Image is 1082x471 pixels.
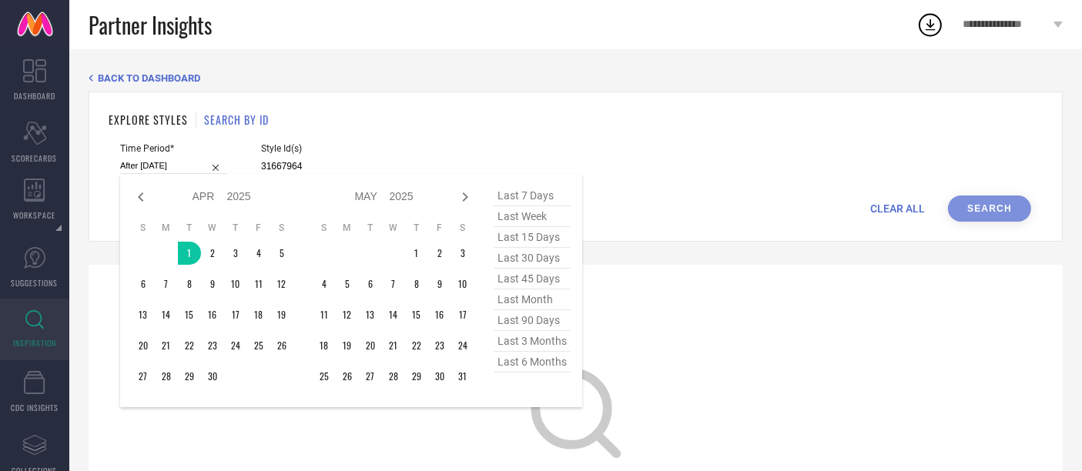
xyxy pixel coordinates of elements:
[313,334,336,357] td: Sun May 18 2025
[261,158,484,175] input: Enter comma separated style ids e.g. 12345, 67890
[494,227,571,248] span: last 15 days
[313,222,336,234] th: Sunday
[270,272,293,296] td: Sat Apr 12 2025
[870,202,925,215] span: CLEAR ALL
[916,11,944,38] div: Open download list
[359,222,382,234] th: Tuesday
[132,334,155,357] td: Sun Apr 20 2025
[14,209,56,221] span: WORKSPACE
[494,269,571,289] span: last 45 days
[178,242,201,265] td: Tue Apr 01 2025
[224,242,247,265] td: Thu Apr 03 2025
[405,334,428,357] td: Thu May 22 2025
[261,143,484,154] span: Style Id(s)
[313,303,336,326] td: Sun May 11 2025
[11,402,59,413] span: CDC INSIGHTS
[451,334,474,357] td: Sat May 24 2025
[201,272,224,296] td: Wed Apr 09 2025
[382,303,405,326] td: Wed May 14 2025
[359,334,382,357] td: Tue May 20 2025
[405,365,428,388] td: Thu May 29 2025
[359,272,382,296] td: Tue May 06 2025
[270,242,293,265] td: Sat Apr 05 2025
[336,272,359,296] td: Mon May 05 2025
[13,337,56,349] span: INSPIRATION
[451,303,474,326] td: Sat May 17 2025
[405,272,428,296] td: Thu May 08 2025
[247,222,270,234] th: Friday
[382,365,405,388] td: Wed May 28 2025
[405,222,428,234] th: Thursday
[456,188,474,206] div: Next month
[204,112,269,128] h1: SEARCH BY ID
[224,222,247,234] th: Thursday
[494,185,571,206] span: last 7 days
[382,222,405,234] th: Wednesday
[247,242,270,265] td: Fri Apr 04 2025
[428,222,451,234] th: Friday
[494,289,571,310] span: last month
[494,331,571,352] span: last 3 months
[155,365,178,388] td: Mon Apr 28 2025
[14,90,55,102] span: DASHBOARD
[336,222,359,234] th: Monday
[428,334,451,357] td: Fri May 23 2025
[270,222,293,234] th: Saturday
[494,352,571,372] span: last 6 months
[120,158,226,174] input: Select time period
[451,222,474,234] th: Saturday
[405,303,428,326] td: Thu May 15 2025
[224,272,247,296] td: Thu Apr 10 2025
[270,303,293,326] td: Sat Apr 19 2025
[428,272,451,296] td: Fri May 09 2025
[247,334,270,357] td: Fri Apr 25 2025
[155,272,178,296] td: Mon Apr 07 2025
[451,365,474,388] td: Sat May 31 2025
[428,303,451,326] td: Fri May 16 2025
[313,272,336,296] td: Sun May 04 2025
[247,303,270,326] td: Fri Apr 18 2025
[336,334,359,357] td: Mon May 19 2025
[201,334,224,357] td: Wed Apr 23 2025
[12,277,59,289] span: SUGGESTIONS
[494,310,571,331] span: last 90 days
[155,303,178,326] td: Mon Apr 14 2025
[178,303,201,326] td: Tue Apr 15 2025
[132,188,150,206] div: Previous month
[382,334,405,357] td: Wed May 21 2025
[89,72,1063,84] div: Back TO Dashboard
[270,334,293,357] td: Sat Apr 26 2025
[336,365,359,388] td: Mon May 26 2025
[428,365,451,388] td: Fri May 30 2025
[155,222,178,234] th: Monday
[451,242,474,265] td: Sat May 03 2025
[201,242,224,265] td: Wed Apr 02 2025
[201,222,224,234] th: Wednesday
[382,272,405,296] td: Wed May 07 2025
[313,365,336,388] td: Sun May 25 2025
[494,206,571,227] span: last week
[132,303,155,326] td: Sun Apr 13 2025
[201,365,224,388] td: Wed Apr 30 2025
[178,272,201,296] td: Tue Apr 08 2025
[132,222,155,234] th: Sunday
[155,334,178,357] td: Mon Apr 21 2025
[201,303,224,326] td: Wed Apr 16 2025
[428,242,451,265] td: Fri May 02 2025
[178,334,201,357] td: Tue Apr 22 2025
[98,72,200,84] span: BACK TO DASHBOARD
[132,272,155,296] td: Sun Apr 06 2025
[12,152,58,164] span: SCORECARDS
[224,303,247,326] td: Thu Apr 17 2025
[178,365,201,388] td: Tue Apr 29 2025
[109,112,188,128] h1: EXPLORE STYLES
[336,303,359,326] td: Mon May 12 2025
[89,9,212,41] span: Partner Insights
[451,272,474,296] td: Sat May 10 2025
[178,222,201,234] th: Tuesday
[247,272,270,296] td: Fri Apr 11 2025
[132,365,155,388] td: Sun Apr 27 2025
[405,242,428,265] td: Thu May 01 2025
[359,303,382,326] td: Tue May 13 2025
[224,334,247,357] td: Thu Apr 24 2025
